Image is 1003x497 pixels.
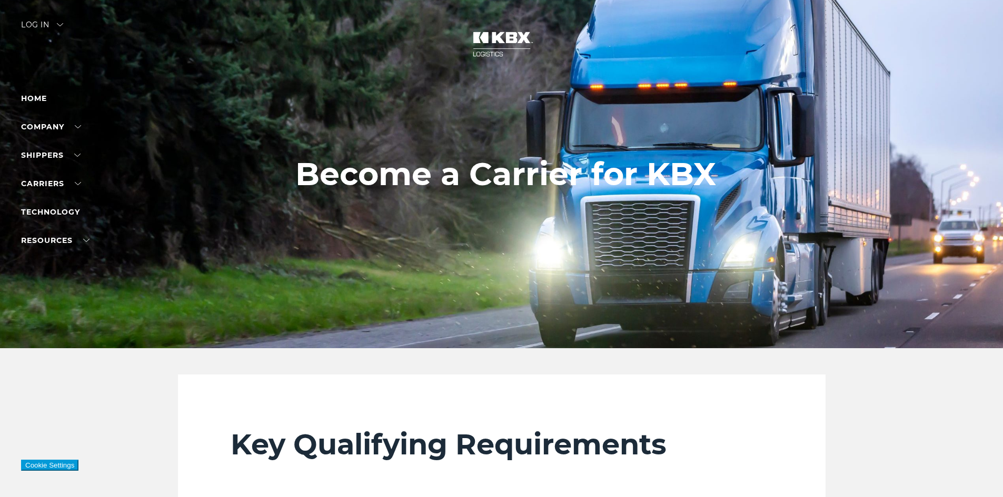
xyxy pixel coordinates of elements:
[21,236,90,245] a: RESOURCES
[21,122,81,131] a: Company
[21,460,78,471] button: Cookie Settings
[21,150,81,160] a: SHIPPERS
[21,21,63,36] div: Log in
[21,207,80,217] a: Technology
[21,179,81,188] a: Carriers
[231,427,773,462] h2: Key Qualifying Requirements
[462,21,541,67] img: kbx logo
[57,23,63,26] img: arrow
[21,94,47,103] a: Home
[295,156,716,192] h1: Become a Carrier for KBX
